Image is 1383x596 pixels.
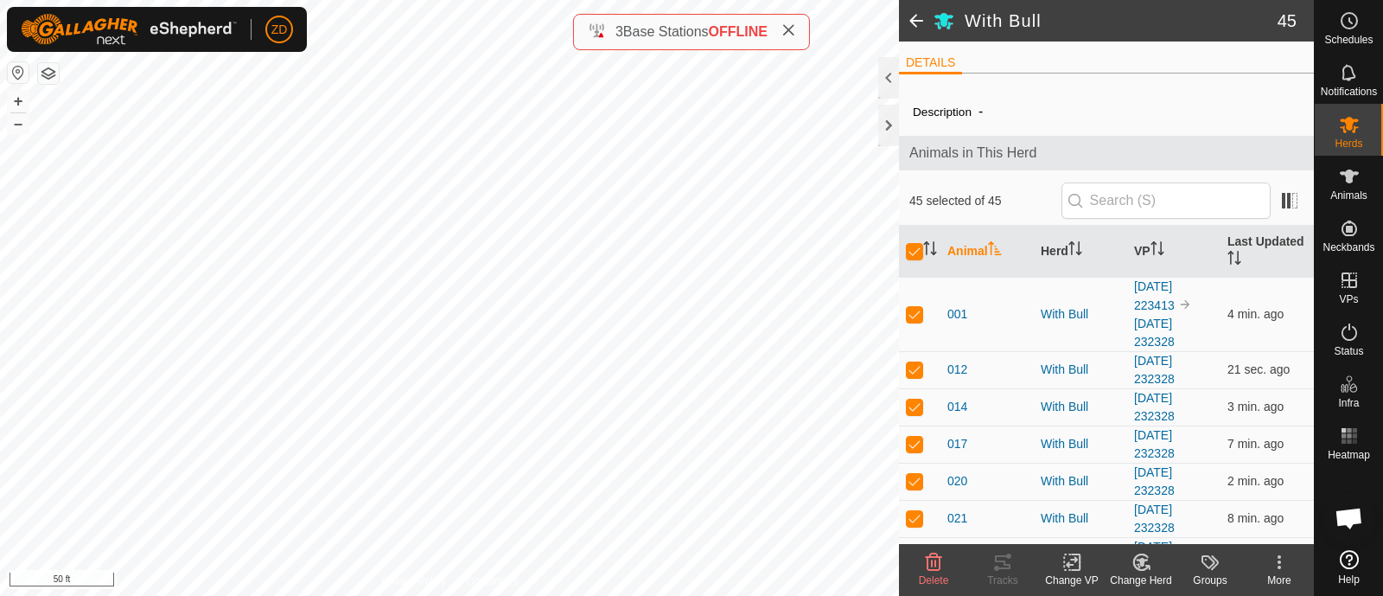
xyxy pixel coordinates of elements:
div: With Bull [1041,509,1120,528]
div: Change VP [1037,573,1106,588]
div: Change Herd [1106,573,1176,588]
p-sorticon: Activate to sort [1150,244,1164,258]
span: Notifications [1321,87,1377,97]
span: Sep 26, 2025, 9:09 AM [1227,400,1284,413]
input: Search (S) [1061,183,1271,219]
div: With Bull [1041,435,1120,453]
p-sorticon: Activate to sort [923,244,937,258]
a: [DATE] 232328 [1134,428,1175,460]
img: Gallagher Logo [21,14,237,45]
span: Status [1334,346,1363,356]
div: Open chat [1323,492,1375,544]
span: ZD [271,21,288,39]
a: [DATE] 232328 [1134,354,1175,386]
p-sorticon: Activate to sort [988,244,1002,258]
span: 45 selected of 45 [909,192,1061,210]
span: Sep 26, 2025, 9:04 AM [1227,511,1284,525]
span: 45 [1278,8,1297,34]
span: 020 [947,472,967,490]
span: 001 [947,305,967,324]
div: Tracks [968,573,1037,588]
a: Contact Us [467,574,518,589]
span: Sep 26, 2025, 9:12 AM [1227,362,1290,376]
span: - [972,97,990,125]
span: 021 [947,509,967,528]
span: OFFLINE [709,24,768,39]
span: Neckbands [1322,242,1374,253]
a: [DATE] 232328 [1134,391,1175,423]
img: to [1178,298,1192,311]
button: – [8,113,29,134]
span: Sep 26, 2025, 9:05 AM [1227,437,1284,451]
div: With Bull [1041,398,1120,416]
th: Herd [1034,226,1127,278]
span: Schedules [1324,35,1373,45]
div: More [1245,573,1314,588]
span: Animals [1330,190,1367,201]
span: 017 [947,435,967,453]
span: Sep 26, 2025, 9:08 AM [1227,307,1284,321]
a: [DATE] 223413 [1134,279,1175,312]
span: Herds [1335,138,1362,149]
div: Groups [1176,573,1245,588]
span: VPs [1339,294,1358,304]
th: Last Updated [1220,226,1314,278]
div: With Bull [1041,305,1120,324]
span: 012 [947,361,967,379]
div: With Bull [1041,472,1120,490]
a: [DATE] 232328 [1134,465,1175,497]
span: Animals in This Herd [909,143,1303,163]
span: 3 [615,24,623,39]
a: [DATE] 232328 [1134,540,1175,572]
button: Map Layers [38,63,59,84]
th: VP [1127,226,1220,278]
a: [DATE] 232328 [1134,317,1175,349]
h2: With Bull [965,10,1278,31]
span: Base Stations [623,24,709,39]
span: Help [1338,574,1360,585]
p-sorticon: Activate to sort [1227,253,1241,267]
span: 014 [947,398,967,416]
th: Animal [940,226,1034,278]
a: [DATE] 232328 [1134,503,1175,535]
li: DETAILS [899,54,962,74]
p-sorticon: Activate to sort [1068,244,1082,258]
a: Help [1315,543,1383,592]
span: Delete [919,574,949,586]
a: Privacy Policy [381,574,446,589]
label: Description [913,106,972,119]
button: + [8,91,29,112]
span: Heatmap [1328,450,1370,460]
button: Reset Map [8,62,29,83]
span: Infra [1338,398,1359,408]
div: With Bull [1041,361,1120,379]
span: Sep 26, 2025, 9:10 AM [1227,474,1284,488]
